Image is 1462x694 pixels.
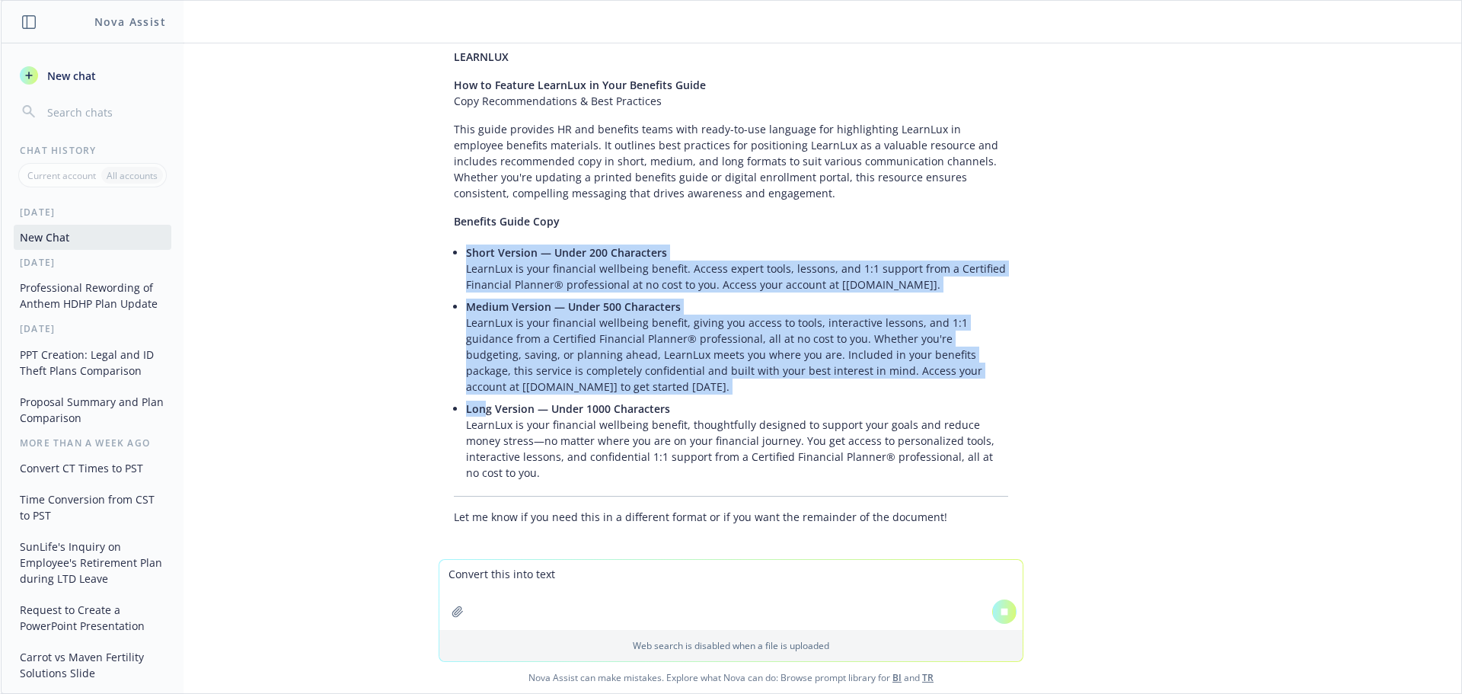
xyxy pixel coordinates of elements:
p: This guide provides HR and benefits teams with ready-to-use language for highlighting LearnLux in... [454,121,1008,201]
p: All accounts [107,169,158,182]
p: Copy Recommendations & Best Practices [454,77,1008,109]
span: How to Feature LearnLux in Your Benefits Guide [454,78,706,92]
button: PPT Creation: Legal and ID Theft Plans Comparison [14,342,171,383]
button: SunLife's Inquiry on Employee's Retirement Plan during LTD Leave [14,534,171,591]
button: New chat [14,62,171,89]
div: [DATE] [2,322,184,335]
a: TR [922,671,934,684]
button: Convert CT Times to PST [14,456,171,481]
span: Medium Version — Under 500 Characters [466,299,681,314]
div: [DATE] [2,206,184,219]
p: Web search is disabled when a file is uploaded [448,639,1014,652]
span: New chat [44,68,96,84]
button: Request to Create a PowerPoint Presentation [14,597,171,638]
button: Time Conversion from CST to PST [14,487,171,528]
span: Long Version — Under 1000 Characters [466,401,670,416]
p: Let me know if you need this in a different format or if you want the remainder of the document! [454,509,1008,525]
div: More than a week ago [2,437,184,449]
span: LEARNLUX [454,50,509,64]
a: BI [892,671,902,684]
button: Professional Rewording of Anthem HDHP Plan Update [14,275,171,316]
span: Short Version — Under 200 Characters [466,245,667,260]
button: New Chat [14,225,171,250]
h1: Nova Assist [94,14,166,30]
p: Current account [27,169,96,182]
input: Search chats [44,101,165,123]
span: Nova Assist can make mistakes. Explore what Nova can do: Browse prompt library for and [7,662,1455,693]
div: Chat History [2,144,184,157]
button: Carrot vs Maven Fertility Solutions Slide [14,644,171,686]
span: Benefits Guide Copy [454,214,560,229]
p: LearnLux is your financial wellbeing benefit. Access expert tools, lessons, and 1:1 support from ... [466,245,1008,293]
p: LearnLux is your financial wellbeing benefit, giving you access to tools, interactive lessons, an... [466,299,1008,395]
p: LearnLux is your financial wellbeing benefit, thoughtfully designed to support your goals and red... [466,401,1008,481]
div: [DATE] [2,256,184,269]
button: Proposal Summary and Plan Comparison [14,389,171,430]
